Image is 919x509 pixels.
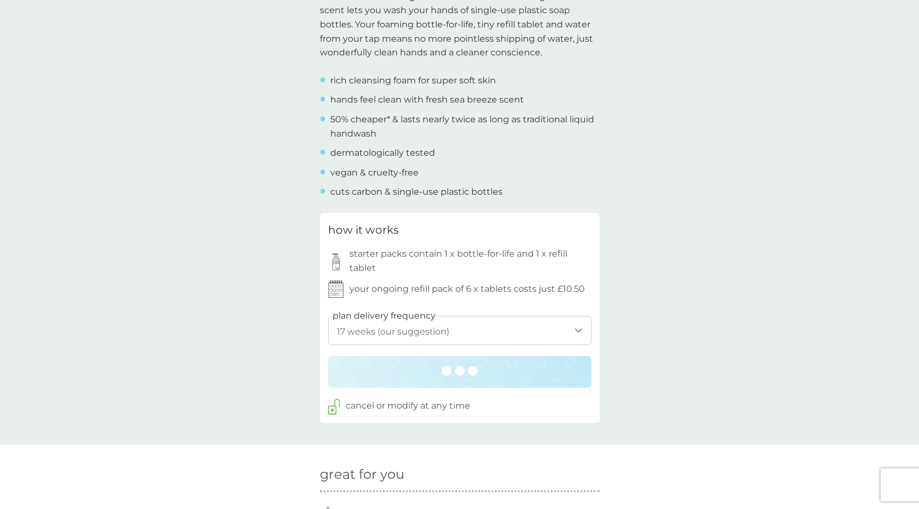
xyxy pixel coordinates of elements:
[330,93,524,107] p: hands feel clean with fresh sea breeze scent
[349,247,591,275] p: starter packs contain 1 x bottle-for-life and 1 x refill tablet
[332,309,436,323] label: plan delivery frequency
[320,467,600,483] h2: great for you
[330,146,435,160] p: dermatologically tested
[349,282,585,296] p: your ongoing refill pack of 6 x tablets costs just £10.50
[330,112,600,140] p: 50% cheaper* & lasts nearly twice as long as traditional liquid handwash
[330,185,503,199] p: cuts carbon & single-use plastic bottles
[330,166,419,180] p: vegan & cruelty-free
[346,399,470,413] p: cancel or modify at any time
[330,73,496,88] p: rich cleansing foam for super soft skin
[328,221,399,239] h3: how it works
